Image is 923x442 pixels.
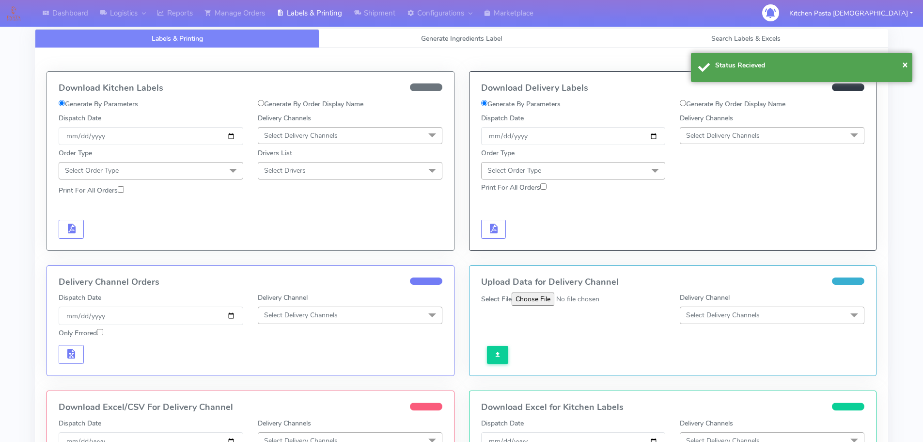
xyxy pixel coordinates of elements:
label: Generate By Parameters [481,99,561,109]
label: Order Type [481,148,515,158]
label: Delivery Channels [680,113,733,123]
label: Print For All Orders [481,182,547,193]
label: Generate By Order Display Name [258,99,363,109]
span: Select Delivery Channels [264,131,338,140]
h4: Download Excel/CSV For Delivery Channel [59,403,442,412]
label: Drivers List [258,148,292,158]
label: Dispatch Date [59,418,101,428]
input: Only Errored [97,329,103,335]
label: Delivery Channels [258,418,311,428]
label: Dispatch Date [481,418,524,428]
div: Status Recieved [715,60,905,70]
label: Dispatch Date [481,113,524,123]
label: Delivery Channels [258,113,311,123]
h4: Delivery Channel Orders [59,278,442,287]
label: Dispatch Date [59,293,101,303]
label: Order Type [59,148,92,158]
span: Select Delivery Channels [686,311,760,320]
label: Generate By Order Display Name [680,99,785,109]
span: Select Delivery Channels [264,311,338,320]
input: Print For All Orders [540,183,547,190]
h4: Upload Data for Delivery Channel [481,278,865,287]
span: Select Delivery Channels [686,131,760,140]
label: Print For All Orders [59,185,124,196]
input: Generate By Parameters [481,100,487,106]
button: Kitchen Pasta [DEMOGRAPHIC_DATA] [782,3,920,23]
span: Select Drivers [264,166,306,175]
span: Generate Ingredients Label [421,34,502,43]
label: Select File [481,294,512,304]
button: Close [902,57,908,72]
label: Delivery Channel [258,293,308,303]
label: Delivery Channel [680,293,730,303]
span: Select Order Type [487,166,541,175]
h4: Download Delivery Labels [481,83,865,93]
span: Search Labels & Excels [711,34,781,43]
label: Only Errored [59,328,103,338]
input: Generate By Order Display Name [258,100,264,106]
h4: Download Kitchen Labels [59,83,442,93]
label: Dispatch Date [59,113,101,123]
label: Generate By Parameters [59,99,138,109]
input: Generate By Order Display Name [680,100,686,106]
input: Print For All Orders [118,186,124,193]
label: Delivery Channels [680,418,733,428]
ul: Tabs [35,29,888,48]
span: × [902,58,908,71]
h4: Download Excel for Kitchen Labels [481,403,865,412]
span: Labels & Printing [152,34,203,43]
span: Select Order Type [65,166,119,175]
input: Generate By Parameters [59,100,65,106]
